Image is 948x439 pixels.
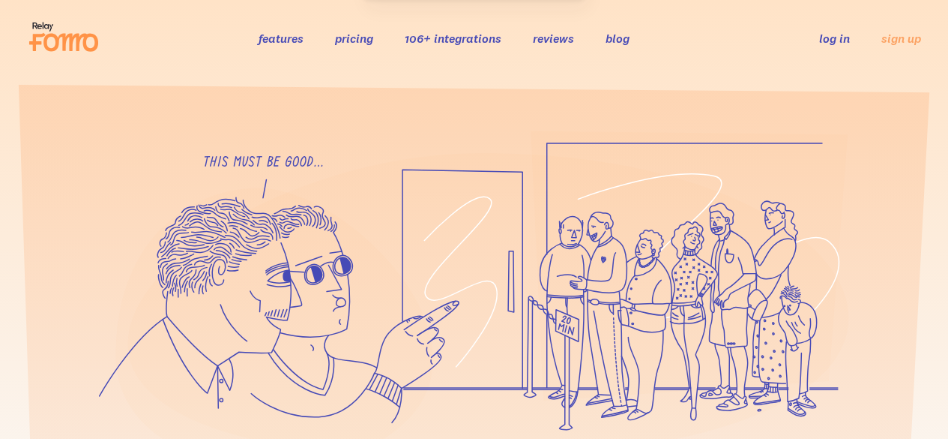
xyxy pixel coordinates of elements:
[405,31,501,46] a: 106+ integrations
[533,31,574,46] a: reviews
[606,31,630,46] a: blog
[819,31,850,46] a: log in
[881,31,921,47] a: sign up
[259,31,304,46] a: features
[335,31,373,46] a: pricing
